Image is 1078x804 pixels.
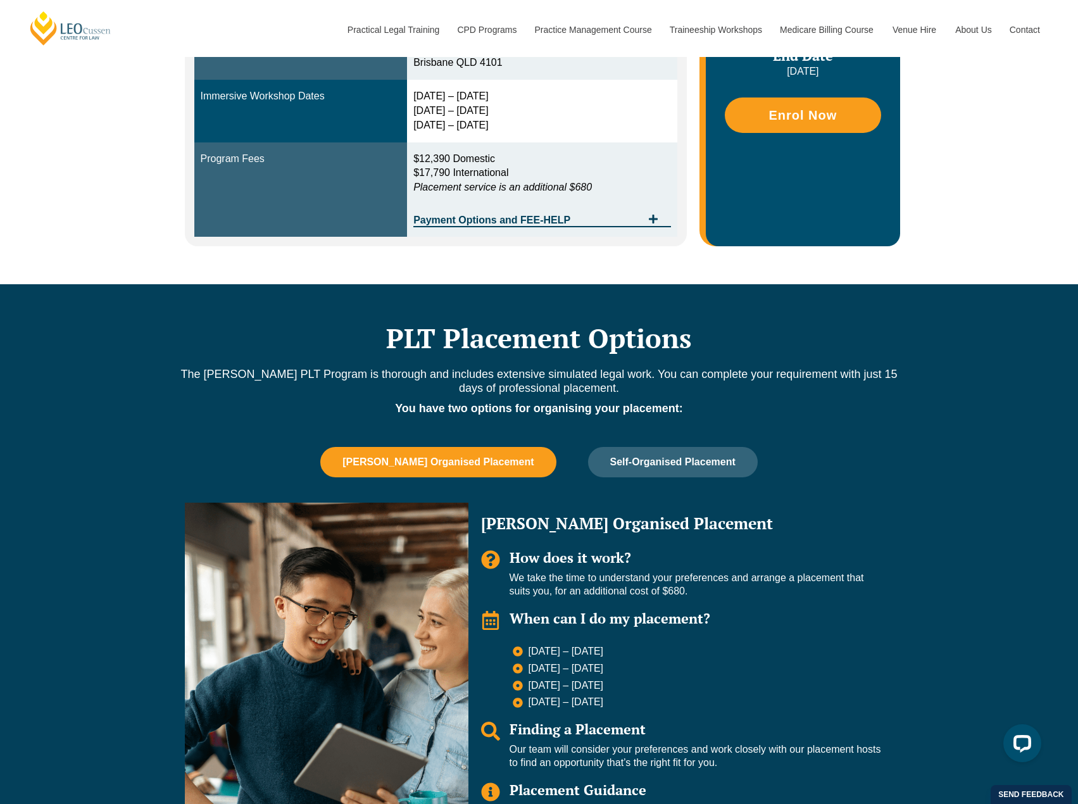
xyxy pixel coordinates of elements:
[510,548,631,567] span: How does it work?
[768,109,837,122] span: Enrol Now
[1000,3,1050,57] a: Contact
[510,781,646,799] span: Placement Guidance
[525,645,604,658] span: [DATE] – [DATE]
[993,719,1046,772] iframe: LiveChat chat widget
[395,402,683,415] strong: You have two options for organising your placement:
[510,609,710,627] span: When can I do my placement?
[448,3,525,57] a: CPD Programs
[770,3,883,57] a: Medicare Billing Course
[510,572,881,598] p: We take the time to understand your preferences and arrange a placement that suits you, for an ad...
[510,743,881,770] p: Our team will consider your preferences and work closely with our placement hosts to find an oppo...
[525,3,660,57] a: Practice Management Course
[413,182,592,192] em: Placement service is an additional $680
[883,3,946,57] a: Venue Hire
[525,679,604,693] span: [DATE] – [DATE]
[413,89,671,133] div: [DATE] – [DATE] [DATE] – [DATE] [DATE] – [DATE]
[201,89,401,104] div: Immersive Workshop Dates
[525,662,604,675] span: [DATE] – [DATE]
[718,65,887,79] p: [DATE]
[725,97,881,133] a: Enrol Now
[481,515,881,531] h2: [PERSON_NAME] Organised Placement
[660,3,770,57] a: Traineeship Workshops
[342,456,534,468] span: [PERSON_NAME] Organised Placement
[510,720,646,738] span: Finding a Placement
[338,3,448,57] a: Practical Legal Training
[28,10,113,46] a: [PERSON_NAME] Centre for Law
[610,456,736,468] span: Self-Organised Placement
[946,3,1000,57] a: About Us
[525,696,604,709] span: [DATE] – [DATE]
[413,167,508,178] span: $17,790 International
[201,152,401,166] div: Program Fees
[179,322,900,354] h2: PLT Placement Options
[413,153,495,164] span: $12,390 Domestic
[179,367,900,395] p: The [PERSON_NAME] PLT Program is thorough and includes extensive simulated legal work. You can co...
[413,215,642,225] span: Payment Options and FEE-HELP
